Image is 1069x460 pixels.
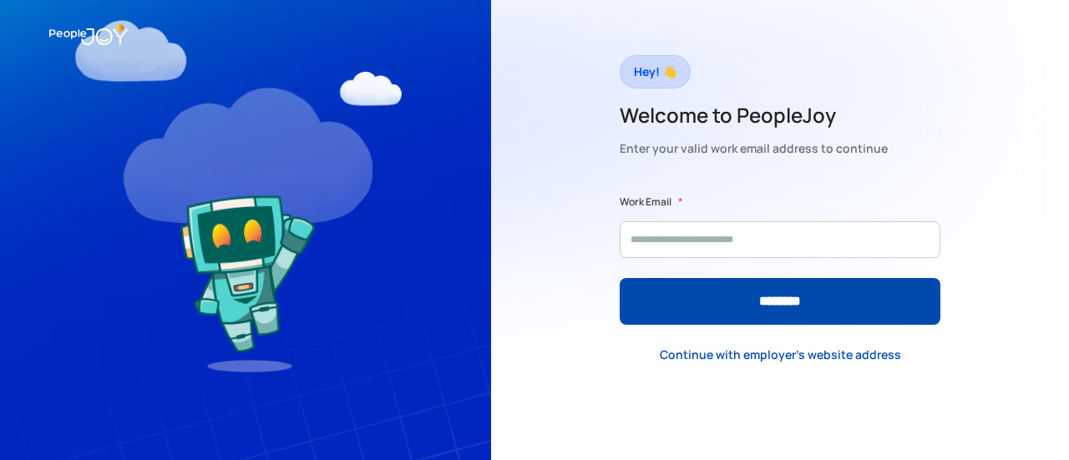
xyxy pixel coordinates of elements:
[620,102,888,129] h2: Welcome to PeopleJoy
[634,60,676,83] div: Hey! 👋
[620,137,888,160] div: Enter your valid work email address to continue
[620,194,671,210] label: Work Email
[660,346,901,363] div: Continue with employer's website address
[620,194,940,325] form: Form
[646,337,914,372] a: Continue with employer's website address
